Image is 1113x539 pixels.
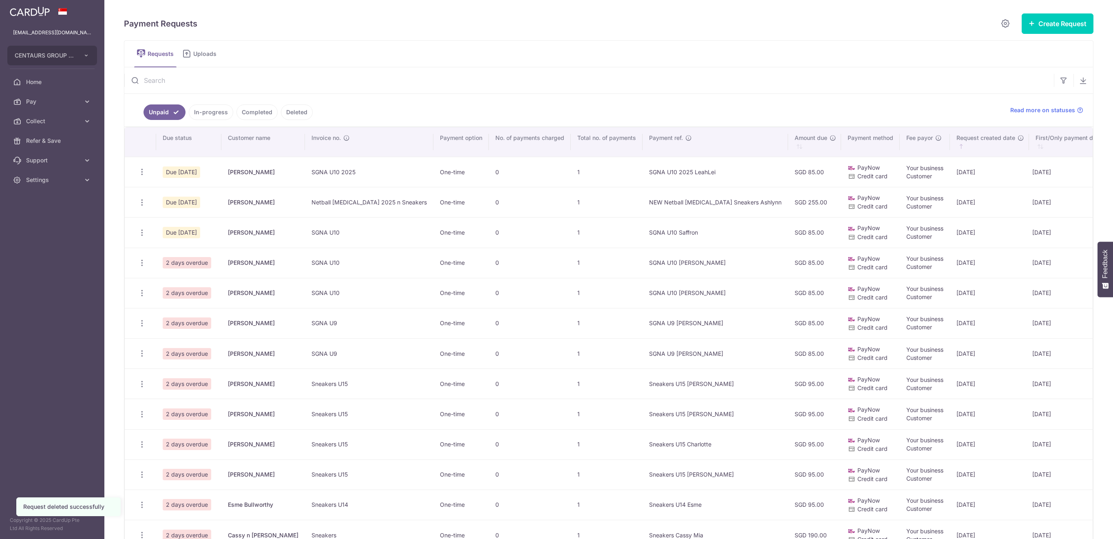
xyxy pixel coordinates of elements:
[788,187,841,217] td: SGD 255.00
[163,378,211,390] span: 2 days overdue
[433,338,489,368] td: One-time
[643,429,788,459] td: Sneakers U15 Charlotte
[26,78,80,86] span: Home
[906,164,943,171] span: Your business
[571,248,643,278] td: 1
[906,376,943,383] span: Your business
[848,315,856,324] img: paynow-md-4fe65508ce96feda548756c5ee0e473c78d4820b8ea51387c6e4ad89e58a5e61.png
[950,278,1029,308] td: [DATE]
[163,499,211,510] span: 2 days overdue
[305,338,433,368] td: SGNA U9
[156,127,221,157] th: Due status
[489,157,571,187] td: 0
[950,187,1029,217] td: [DATE]
[906,445,932,452] span: Customer
[906,406,943,413] span: Your business
[305,459,433,490] td: Sneakers U15
[305,217,433,247] td: SGNA U10
[857,346,880,353] span: PayNow
[950,368,1029,399] td: [DATE]
[848,406,856,415] img: paynow-md-4fe65508ce96feda548756c5ee0e473c78d4820b8ea51387c6e4ad89e58a5e61.png
[788,157,841,187] td: SGD 85.00
[163,317,211,329] span: 2 days overdue
[906,233,932,240] span: Customer
[857,354,888,361] span: Credit card
[906,467,943,474] span: Your business
[649,134,683,142] span: Payment ref.
[433,278,489,308] td: One-time
[643,399,788,429] td: Sneakers U15 [PERSON_NAME]
[1098,242,1113,297] button: Feedback - Show survey
[950,429,1029,459] td: [DATE]
[950,217,1029,247] td: [DATE]
[1102,250,1109,278] span: Feedback
[440,134,482,142] span: Payment option
[788,338,841,368] td: SGD 85.00
[1010,106,1075,114] span: Read more on statuses
[848,376,856,384] img: paynow-md-4fe65508ce96feda548756c5ee0e473c78d4820b8ea51387c6e4ad89e58a5e61.png
[571,459,643,490] td: 1
[26,137,80,145] span: Refer & Save
[221,399,305,429] td: [PERSON_NAME]
[489,429,571,459] td: 0
[857,406,880,413] span: PayNow
[489,368,571,399] td: 0
[788,308,841,338] td: SGD 85.00
[848,225,856,233] img: paynow-md-4fe65508ce96feda548756c5ee0e473c78d4820b8ea51387c6e4ad89e58a5e61.png
[571,217,643,247] td: 1
[163,287,211,299] span: 2 days overdue
[433,429,489,459] td: One-time
[950,459,1029,490] td: [DATE]
[643,368,788,399] td: Sneakers U15 [PERSON_NAME]
[163,469,211,480] span: 2 days overdue
[571,490,643,520] td: 1
[900,127,950,157] th: Fee payor
[643,248,788,278] td: SGNA U10 [PERSON_NAME]
[221,248,305,278] td: [PERSON_NAME]
[163,227,200,238] span: Due [DATE]
[906,225,943,232] span: Your business
[788,368,841,399] td: SGD 95.00
[221,278,305,308] td: [PERSON_NAME]
[433,248,489,278] td: One-time
[788,459,841,490] td: SGD 95.00
[305,308,433,338] td: SGNA U9
[305,187,433,217] td: Netball [MEDICAL_DATA] 2025 n Sneakers
[305,429,433,459] td: Sneakers U15
[643,278,788,308] td: SGNA U10 [PERSON_NAME]
[906,415,932,421] span: Customer
[788,399,841,429] td: SGD 95.00
[221,217,305,247] td: [PERSON_NAME]
[857,255,880,262] span: PayNow
[857,384,888,391] span: Credit card
[848,285,856,293] img: paynow-md-4fe65508ce96feda548756c5ee0e473c78d4820b8ea51387c6e4ad89e58a5e61.png
[950,338,1029,368] td: [DATE]
[124,17,197,30] h5: Payment Requests
[906,354,932,361] span: Customer
[906,528,943,535] span: Your business
[571,308,643,338] td: 1
[571,157,643,187] td: 1
[221,429,305,459] td: [PERSON_NAME]
[906,255,943,262] span: Your business
[906,134,933,142] span: Fee payor
[221,187,305,217] td: [PERSON_NAME]
[906,497,943,504] span: Your business
[571,187,643,217] td: 1
[906,195,943,202] span: Your business
[643,338,788,368] td: SGNA U9 [PERSON_NAME]
[26,176,80,184] span: Settings
[643,157,788,187] td: SGNA U10 2025 LeahLei
[489,248,571,278] td: 0
[956,134,1015,142] span: Request created date
[643,490,788,520] td: Sneakers U14 Esme
[857,294,888,301] span: Credit card
[489,399,571,429] td: 0
[857,506,888,512] span: Credit card
[163,257,211,268] span: 2 days overdue
[221,490,305,520] td: Esme Bullworthy
[906,203,932,210] span: Customer
[857,315,880,322] span: PayNow
[906,505,932,512] span: Customer
[788,248,841,278] td: SGD 85.00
